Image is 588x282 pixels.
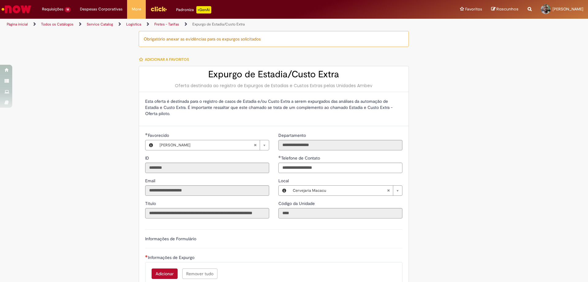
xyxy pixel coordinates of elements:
[154,22,179,27] a: Fretes - Tarifas
[156,140,269,150] a: [PERSON_NAME]Limpar campo Favorecido
[126,22,141,27] a: Logistica
[150,4,167,14] img: click_logo_yellow_360x200.png
[496,6,518,12] span: Rascunhos
[139,53,192,66] button: Adicionar a Favoritos
[41,22,73,27] a: Todos os Catálogos
[145,57,189,62] span: Adicionar a Favoritos
[145,140,156,150] button: Favorecido, Visualizar este registro Thiago Ramos Dos Santos
[145,200,157,207] label: Somente leitura - Título
[5,19,387,30] ul: Trilhas de página
[145,185,269,196] input: Email
[160,140,254,150] span: [PERSON_NAME]
[278,208,402,218] input: Código da Unidade
[80,6,123,12] span: Despesas Corporativas
[278,156,281,158] span: Obrigatório Preenchido
[42,6,63,12] span: Requisições
[145,69,402,79] h2: Expurgo de Estadia/Custo Extra
[1,3,32,15] img: ServiceNow
[145,255,148,257] span: Necessários
[145,98,402,117] p: Esta oferta é destinada para o registro de casos de Estadia e/ou Custo Extra a serem expurgados d...
[132,6,141,12] span: More
[145,83,402,89] div: Oferta destinada ao registro de Expurgos de Estadias e Custos Extras pelas Unidades Ambev
[552,6,583,12] span: [PERSON_NAME]
[65,7,71,12] span: 18
[281,155,321,161] span: Telefone de Contato
[278,178,290,183] span: Local
[145,236,196,241] label: Informações de Formulário
[279,186,290,195] button: Local, Visualizar este registro Cervejaria Macacu
[491,6,518,12] a: Rascunhos
[145,178,156,183] span: Somente leitura - Email
[7,22,28,27] a: Página inicial
[465,6,482,12] span: Favoritos
[251,140,260,150] abbr: Limpar campo Favorecido
[278,200,316,207] label: Somente leitura - Código da Unidade
[384,186,393,195] abbr: Limpar campo Local
[145,178,156,184] label: Somente leitura - Email
[278,132,307,138] label: Somente leitura - Departamento
[145,208,269,218] input: Título
[290,186,402,195] a: Cervejaria MacacuLimpar campo Local
[293,186,387,195] span: Cervejaria Macacu
[145,155,150,161] label: Somente leitura - ID
[278,163,402,173] input: Telefone de Contato
[87,22,113,27] a: Service Catalog
[139,31,409,47] div: Obrigatório anexar as evidências para os expurgos solicitados
[278,140,402,150] input: Departamento
[176,6,211,14] div: Padroniza
[145,133,148,135] span: Obrigatório Preenchido
[192,22,245,27] a: Expurgo de Estadia/Custo Extra
[148,133,170,138] span: Necessários - Favorecido
[196,6,211,14] p: +GenAi
[145,163,269,173] input: ID
[152,268,178,279] button: Add a row for Informações de Expurgo
[148,255,196,260] span: Informações de Expurgo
